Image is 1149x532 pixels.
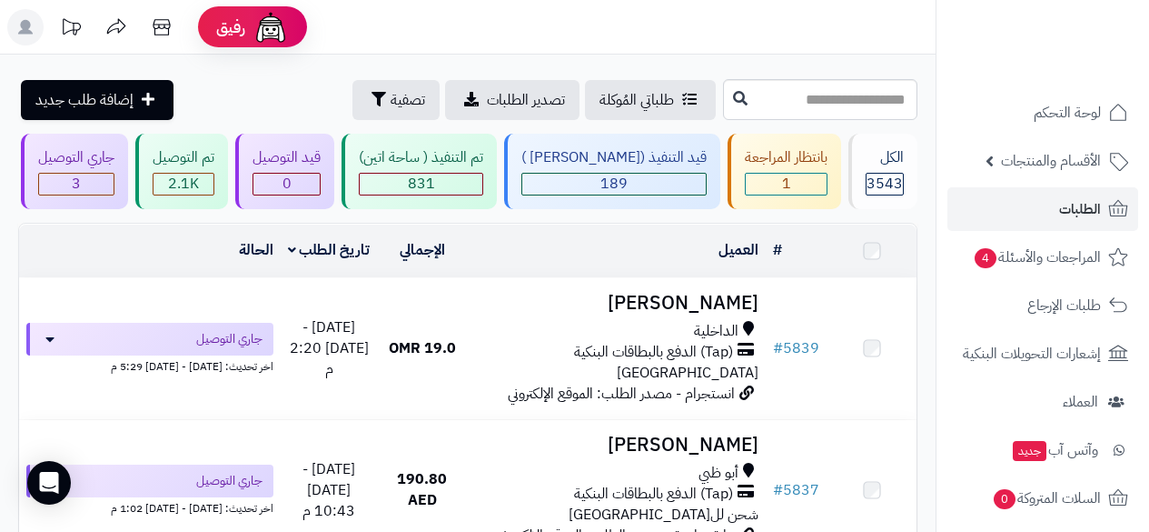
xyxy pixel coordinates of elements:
[773,479,783,501] span: #
[302,458,355,522] span: [DATE] - [DATE] 10:43 م
[253,174,320,195] div: 0
[947,477,1138,520] a: السلات المتروكة0
[947,187,1138,231] a: الطلبات
[239,239,273,261] a: الحالة
[569,504,758,526] span: شحن لل[GEOGRAPHIC_DATA]
[773,479,819,501] a: #5837
[746,174,827,195] div: 1
[866,147,904,168] div: الكل
[1013,441,1046,461] span: جديد
[196,472,262,490] span: جاري التوصيل
[72,173,81,195] span: 3
[698,463,738,484] span: أبو ظبي
[521,147,707,168] div: قيد التنفيذ ([PERSON_NAME] )
[773,337,783,359] span: #
[391,89,425,111] span: تصفية
[26,497,273,517] div: اخر تحديث: [DATE] - [DATE] 1:02 م
[994,489,1015,509] span: 0
[947,332,1138,376] a: إشعارات التحويلات البنكية
[617,362,758,384] span: [GEOGRAPHIC_DATA]
[947,91,1138,135] a: لوحة التحكم
[153,147,214,168] div: تم التوصيل
[397,468,447,511] span: 190.80 AED
[21,80,173,120] a: إضافة طلب جديد
[132,134,232,209] a: تم التوصيل 2.1K
[408,173,435,195] span: 831
[574,484,733,505] span: (Tap) الدفع بالبطاقات البنكية
[216,16,245,38] span: رفيق
[718,239,758,261] a: العميل
[867,173,903,195] span: 3543
[947,380,1138,424] a: العملاء
[474,435,758,456] h3: [PERSON_NAME]
[38,147,114,168] div: جاري التوصيل
[338,134,500,209] a: تم التنفيذ ( ساحة اتين) 831
[253,9,289,45] img: ai-face.png
[599,89,674,111] span: طلباتي المُوكلة
[947,284,1138,327] a: طلبات الإرجاع
[600,173,628,195] span: 189
[1027,293,1101,318] span: طلبات الإرجاع
[845,134,921,209] a: الكل3543
[694,321,738,342] span: الداخلية
[1063,389,1098,415] span: العملاء
[773,337,819,359] a: #5839
[963,341,1101,366] span: إشعارات التحويلات البنكية
[400,239,445,261] a: الإجمالي
[196,330,262,348] span: جاري التوصيل
[290,316,369,380] span: [DATE] - [DATE] 2:20 م
[585,80,716,120] a: طلباتي المُوكلة
[508,383,735,405] span: انستجرام - مصدر الطلب: الموقع الإلكتروني
[352,80,440,120] button: تصفية
[360,174,482,195] div: 831
[745,147,827,168] div: بانتظار المراجعة
[574,342,733,363] span: (Tap) الدفع بالبطاقات البنكية
[39,174,114,195] div: 3
[1025,51,1132,89] img: logo-2.png
[17,134,132,209] a: جاري التوصيل 3
[947,428,1138,472] a: وآتس آبجديد
[26,356,273,375] div: اخر تحديث: [DATE] - [DATE] 5:29 م
[282,173,292,195] span: 0
[154,174,213,195] div: 2069
[1011,437,1098,463] span: وآتس آب
[35,89,134,111] span: إضافة طلب جديد
[1001,148,1101,174] span: الأقسام والمنتجات
[27,461,71,505] div: Open Intercom Messenger
[389,337,456,359] span: 19.0 OMR
[500,134,724,209] a: قيد التنفيذ ([PERSON_NAME] ) 189
[1034,100,1101,125] span: لوحة التحكم
[947,236,1138,279] a: المراجعات والأسئلة4
[973,245,1101,270] span: المراجعات والأسئلة
[782,173,791,195] span: 1
[232,134,338,209] a: قيد التوصيل 0
[724,134,845,209] a: بانتظار المراجعة 1
[48,9,94,50] a: تحديثات المنصة
[253,147,321,168] div: قيد التوصيل
[359,147,483,168] div: تم التنفيذ ( ساحة اتين)
[474,293,758,314] h3: [PERSON_NAME]
[288,239,371,261] a: تاريخ الطلب
[168,173,199,195] span: 2.1K
[487,89,565,111] span: تصدير الطلبات
[992,486,1101,511] span: السلات المتروكة
[522,174,706,195] div: 189
[975,248,996,268] span: 4
[1059,196,1101,222] span: الطلبات
[773,239,782,261] a: #
[445,80,579,120] a: تصدير الطلبات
